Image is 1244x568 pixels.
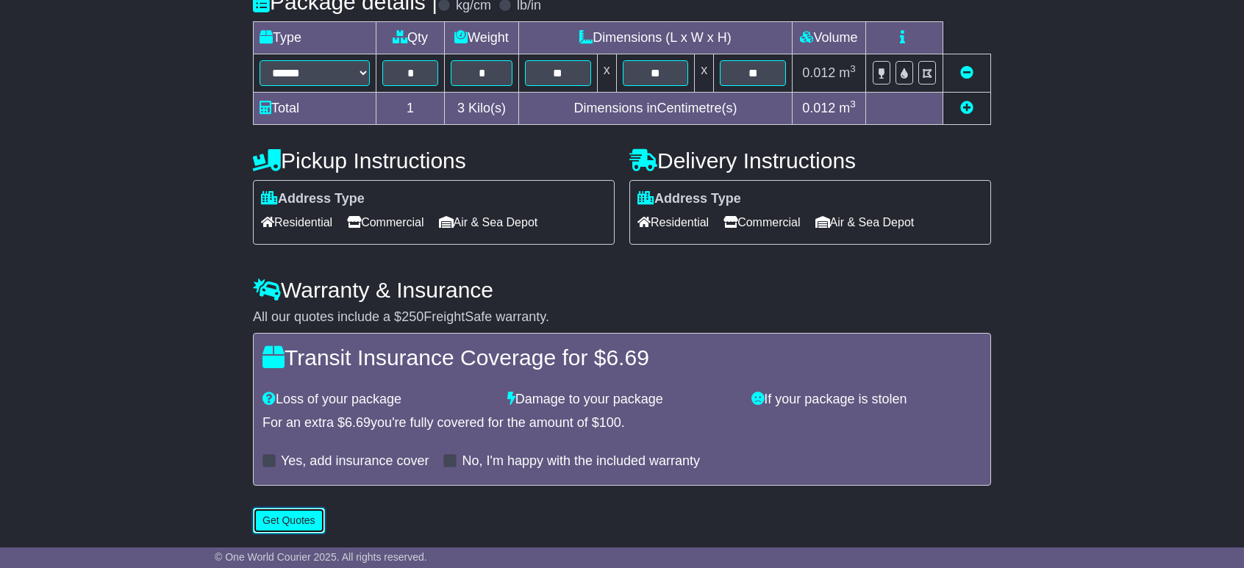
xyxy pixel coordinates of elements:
[376,22,445,54] td: Qty
[839,65,856,80] span: m
[960,101,973,115] a: Add new item
[815,211,915,234] span: Air & Sea Depot
[347,211,423,234] span: Commercial
[253,278,991,302] h4: Warranty & Insurance
[500,392,745,408] div: Damage to your package
[839,101,856,115] span: m
[792,22,865,54] td: Volume
[850,63,856,74] sup: 3
[744,392,989,408] div: If your package is stolen
[457,101,465,115] span: 3
[606,345,648,370] span: 6.69
[261,211,332,234] span: Residential
[401,309,423,324] span: 250
[850,98,856,109] sup: 3
[462,453,700,470] label: No, I'm happy with the included warranty
[597,54,616,93] td: x
[439,211,538,234] span: Air & Sea Depot
[802,101,835,115] span: 0.012
[376,93,445,125] td: 1
[445,22,519,54] td: Weight
[629,148,991,173] h4: Delivery Instructions
[960,65,973,80] a: Remove this item
[253,309,991,326] div: All our quotes include a $ FreightSafe warranty.
[723,211,800,234] span: Commercial
[637,191,741,207] label: Address Type
[802,65,835,80] span: 0.012
[518,22,792,54] td: Dimensions (L x W x H)
[255,392,500,408] div: Loss of your package
[599,415,621,430] span: 100
[253,148,615,173] h4: Pickup Instructions
[254,22,376,54] td: Type
[345,415,371,430] span: 6.69
[262,345,982,370] h4: Transit Insurance Coverage for $
[262,415,982,431] div: For an extra $ you're fully covered for the amount of $ .
[637,211,709,234] span: Residential
[254,93,376,125] td: Total
[695,54,714,93] td: x
[253,508,325,533] button: Get Quotes
[281,453,429,470] label: Yes, add insurance cover
[518,93,792,125] td: Dimensions in Centimetre(s)
[261,191,365,207] label: Address Type
[445,93,519,125] td: Kilo(s)
[215,551,427,563] span: © One World Courier 2025. All rights reserved.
